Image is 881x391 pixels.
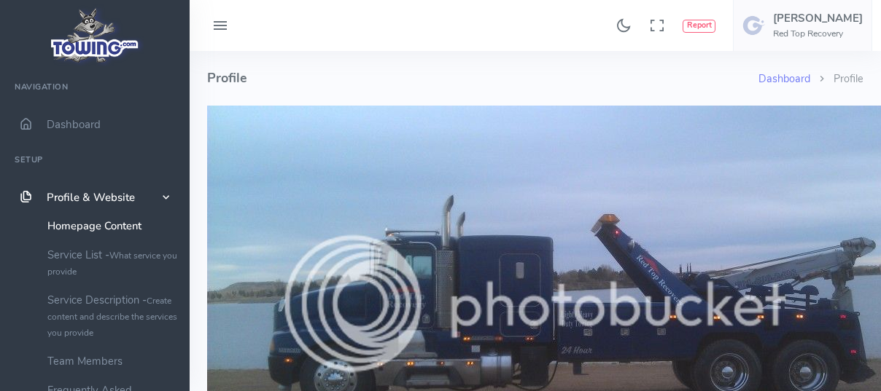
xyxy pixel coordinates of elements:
[36,285,190,347] a: Service Description -Create content and describe the services you provide
[742,14,766,37] img: user-image
[46,4,144,66] img: logo
[36,347,190,376] a: Team Members
[207,51,758,106] h4: Profile
[773,12,863,24] h5: [PERSON_NAME]
[810,71,863,87] li: Profile
[36,211,190,240] a: Homepage Content
[36,240,190,285] a: Service List -What service you provide
[683,20,715,33] button: Report
[47,117,101,132] span: Dashboard
[47,190,135,205] span: Profile & Website
[47,295,177,339] small: Create content and describe the services you provide
[758,71,810,86] a: Dashboard
[47,250,177,277] small: What service you provide
[773,29,863,39] h6: Red Top Recovery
